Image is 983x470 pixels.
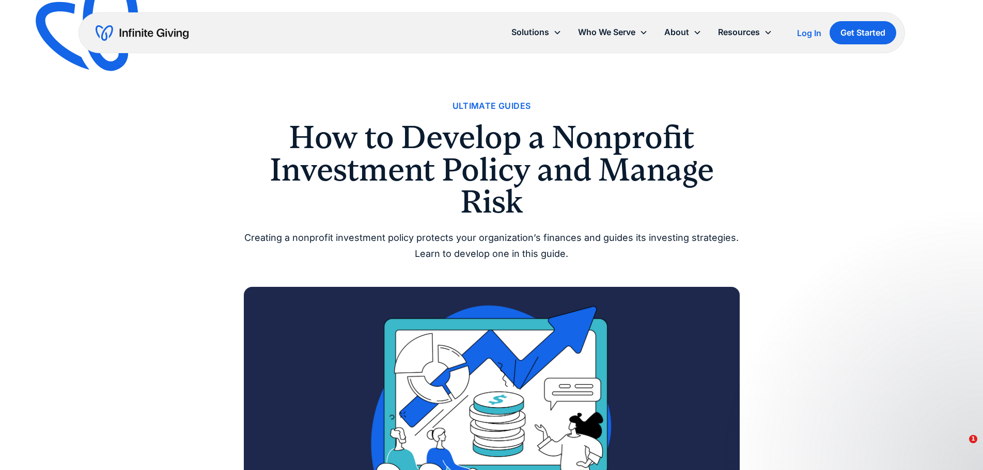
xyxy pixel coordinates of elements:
[948,435,973,460] iframe: Intercom live chat
[96,25,189,41] a: home
[570,21,656,43] div: Who We Serve
[710,21,781,43] div: Resources
[244,121,740,218] h1: How to Develop a Nonprofit Investment Policy and Manage Risk
[453,99,531,113] a: Ultimate Guides
[797,27,821,39] a: Log In
[830,21,896,44] a: Get Started
[969,435,977,443] span: 1
[503,21,570,43] div: Solutions
[511,25,549,39] div: Solutions
[244,230,740,262] div: Creating a nonprofit investment policy protects your organization’s finances and guides its inves...
[718,25,760,39] div: Resources
[797,29,821,37] div: Log In
[578,25,635,39] div: Who We Serve
[656,21,710,43] div: About
[664,25,689,39] div: About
